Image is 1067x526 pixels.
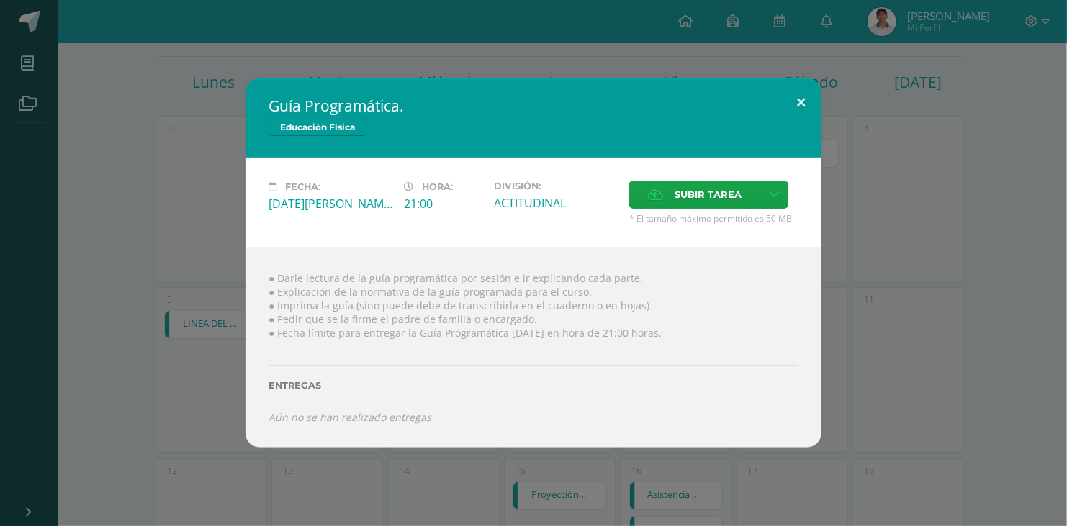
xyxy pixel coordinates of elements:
[269,410,431,424] i: Aún no se han realizado entregas
[675,181,742,208] span: Subir tarea
[494,195,618,211] div: ACTITUDINAL
[269,119,366,136] span: Educación Física
[246,248,821,448] div: ● Darle lectura de la guía programática por sesión e ir explicando cada parte. ● Explicación de l...
[269,380,798,391] label: Entregas
[629,212,798,225] span: * El tamaño máximo permitido es 50 MB
[494,181,618,191] label: División:
[269,196,392,212] div: [DATE][PERSON_NAME]
[422,181,453,192] span: Hora:
[269,96,798,116] h2: Guía Programática.
[780,78,821,127] button: Close (Esc)
[404,196,482,212] div: 21:00
[285,181,320,192] span: Fecha:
